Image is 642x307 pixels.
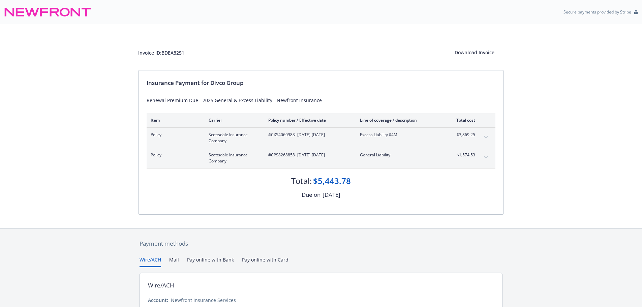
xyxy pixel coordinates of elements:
button: Wire/ACH [140,256,161,267]
span: General Liability [360,152,439,158]
span: Policy [151,132,198,138]
div: Due on [302,190,320,199]
div: Total cost [450,117,475,123]
div: Account: [148,297,168,304]
span: Scottsdale Insurance Company [209,152,257,164]
span: Excess Liability $4M [360,132,439,138]
div: Renewal Premium Due - 2025 General & Excess Liability - Newfront Insurance [147,97,495,104]
span: Scottsdale Insurance Company [209,132,257,144]
button: Pay online with Bank [187,256,234,267]
span: #CPS8268858 - [DATE]-[DATE] [268,152,349,158]
button: Mail [169,256,179,267]
div: Item [151,117,198,123]
span: Policy [151,152,198,158]
span: $3,869.25 [450,132,475,138]
button: expand content [481,132,491,143]
div: Line of coverage / description [360,117,439,123]
div: [DATE] [323,190,340,199]
div: Carrier [209,117,257,123]
button: Download Invoice [445,46,504,59]
div: Wire/ACH [148,281,174,290]
span: #CXS4060983 - [DATE]-[DATE] [268,132,349,138]
div: Payment methods [140,239,502,248]
div: Invoice ID: BDEA8251 [138,49,184,56]
p: Secure payments provided by Stripe [563,9,631,15]
div: PolicyScottsdale Insurance Company#CPS8268858- [DATE]-[DATE]General Liability$1,574.53expand content [147,148,495,168]
button: Pay online with Card [242,256,288,267]
div: PolicyScottsdale Insurance Company#CXS4060983- [DATE]-[DATE]Excess Liability $4M$3,869.25expand c... [147,128,495,148]
div: Policy number / Effective date [268,117,349,123]
button: expand content [481,152,491,163]
div: Total: [291,175,312,187]
span: $1,574.53 [450,152,475,158]
div: Insurance Payment for Divco Group [147,79,495,87]
div: Newfront Insurance Services [171,297,236,304]
div: $5,443.78 [313,175,351,187]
